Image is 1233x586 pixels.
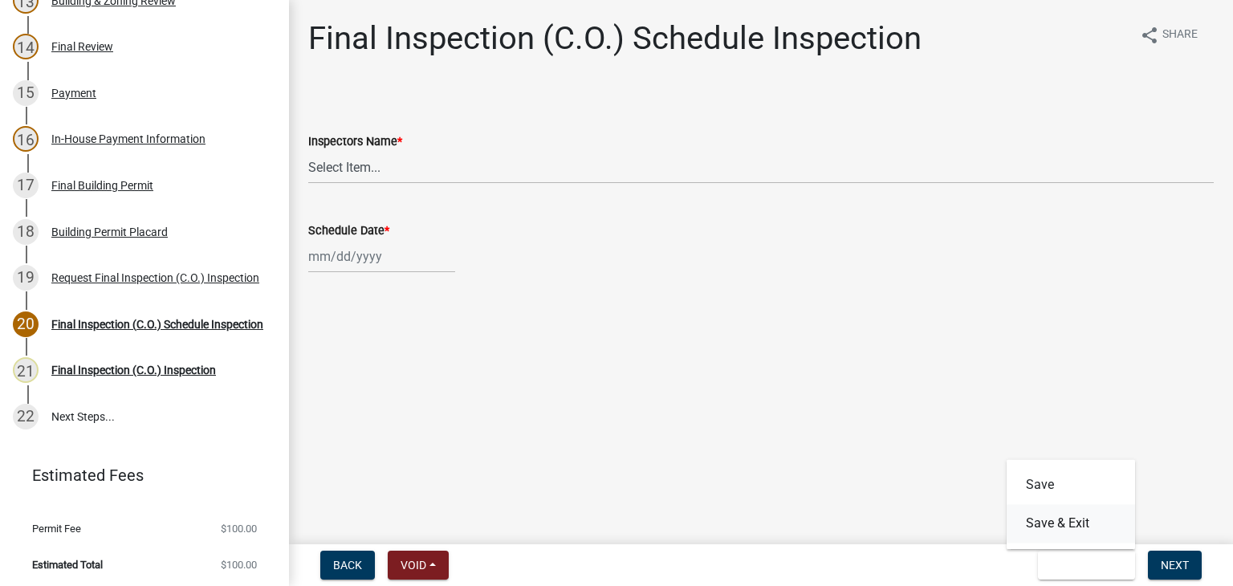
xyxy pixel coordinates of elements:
div: 14 [13,34,39,59]
div: 16 [13,126,39,152]
label: Inspectors Name [308,136,402,148]
i: share [1140,26,1159,45]
div: 17 [13,173,39,198]
a: Estimated Fees [13,459,263,491]
button: Next [1148,551,1202,580]
span: Permit Fee [32,523,81,534]
div: Final Inspection (C.O.) Inspection [51,364,216,376]
span: Void [401,559,426,572]
div: Payment [51,87,96,99]
span: $100.00 [221,523,257,534]
div: Final Review [51,41,113,52]
div: 20 [13,311,39,337]
span: $100.00 [221,560,257,570]
div: Final Building Permit [51,180,153,191]
div: 21 [13,357,39,383]
div: Request Final Inspection (C.O.) Inspection [51,272,259,283]
button: Save & Exit [1007,504,1135,543]
span: Estimated Total [32,560,103,570]
button: Back [320,551,375,580]
div: 18 [13,219,39,245]
button: Save & Exit [1038,551,1135,580]
span: Next [1161,559,1189,572]
h1: Final Inspection (C.O.) Schedule Inspection [308,19,922,58]
div: In-House Payment Information [51,133,205,144]
label: Schedule Date [308,226,389,237]
button: shareShare [1127,19,1211,51]
div: 19 [13,265,39,291]
div: 15 [13,80,39,106]
div: Save & Exit [1007,459,1135,549]
div: Building Permit Placard [51,226,168,238]
div: Final Inspection (C.O.) Schedule Inspection [51,319,263,330]
div: 22 [13,404,39,429]
button: Void [388,551,449,580]
span: Back [333,559,362,572]
span: Share [1162,26,1198,45]
button: Save [1007,466,1135,504]
span: Save & Exit [1051,559,1113,572]
input: mm/dd/yyyy [308,240,455,273]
